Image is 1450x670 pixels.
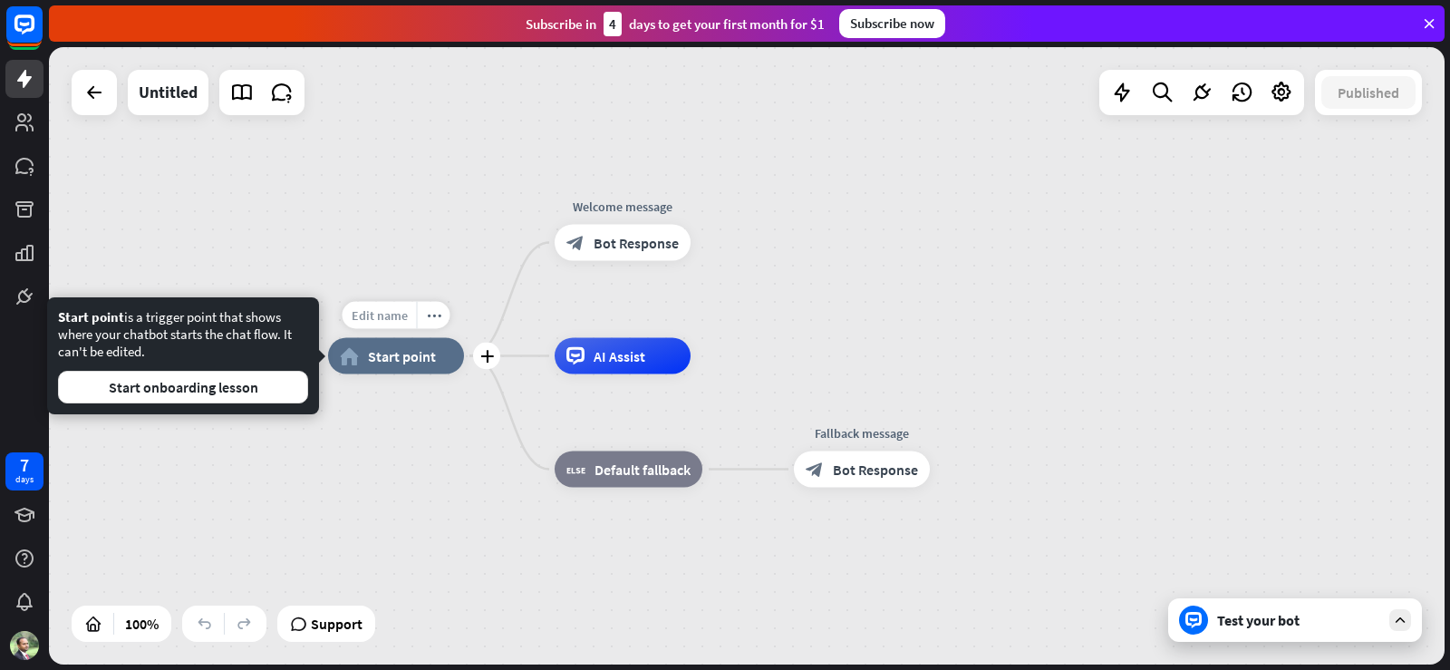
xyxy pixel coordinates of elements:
span: Start point [368,347,436,365]
div: 100% [120,609,164,638]
a: 7 days [5,452,43,490]
button: Start onboarding lesson [58,371,308,403]
div: 7 [20,457,29,473]
div: Untitled [139,70,198,115]
button: Published [1321,76,1416,109]
div: days [15,473,34,486]
span: Edit name [352,307,408,324]
span: AI Assist [594,347,645,365]
span: Bot Response [833,461,918,479]
i: block_bot_response [566,234,585,252]
div: Fallback message [780,424,943,442]
div: is a trigger point that shows where your chatbot starts the chat flow. It can't be edited. [58,308,308,403]
i: home_2 [340,347,359,365]
span: Bot Response [594,234,679,252]
div: Welcome message [541,198,704,216]
div: Subscribe in days to get your first month for $1 [526,12,825,36]
span: Start point [58,308,124,325]
i: plus [480,350,494,363]
div: Test your bot [1217,611,1380,629]
i: more_horiz [427,308,441,322]
span: Support [311,609,362,638]
i: block_fallback [566,461,585,479]
div: Subscribe now [839,9,945,38]
button: Open LiveChat chat widget [14,7,69,62]
span: Default fallback [594,461,691,479]
i: block_bot_response [806,461,824,479]
div: 4 [604,12,622,36]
